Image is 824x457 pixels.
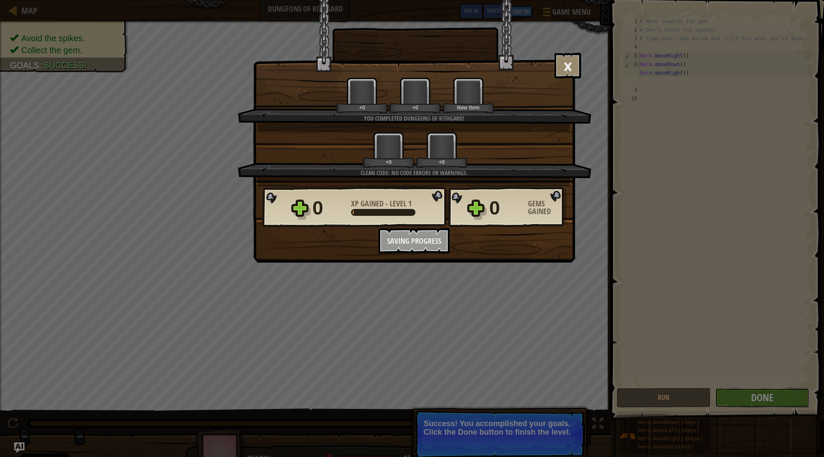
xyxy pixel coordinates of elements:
[408,198,412,209] span: 1
[444,104,493,111] div: New Item
[391,104,439,111] div: +0
[554,53,581,79] button: ×
[489,194,523,222] div: 0
[351,200,412,208] div: -
[279,169,549,177] div: Clean code: no code errors or warnings.
[388,198,408,209] span: Level
[279,114,549,123] div: You completed Dungeons of Kithgard!
[528,200,566,215] div: Gems Gained
[338,104,386,111] div: +0
[418,159,466,165] div: +0
[312,194,346,222] div: 0
[364,159,413,165] div: +0
[351,198,385,209] span: XP Gained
